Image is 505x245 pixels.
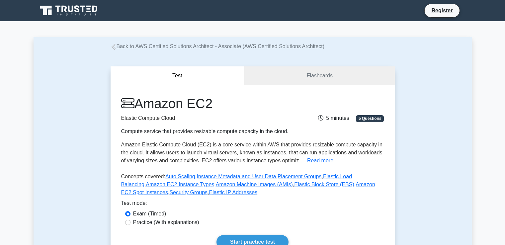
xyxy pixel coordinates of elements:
[307,157,333,165] button: Read more
[111,43,325,49] a: Back to AWS Certified Solutions Architect - Associate (AWS Certified Solutions Architect)
[244,66,394,85] a: Flashcards
[427,6,457,15] a: Register
[121,96,294,112] h1: Amazon EC2
[121,199,384,210] div: Test mode:
[197,174,276,179] a: Instance Metadata and User Data
[318,115,349,121] span: 5 minutes
[216,182,293,187] a: Amazon Machine Images (AMIs)
[133,218,199,226] label: Practice (With explanations)
[121,114,294,122] p: Elastic Compute Cloud
[165,174,195,179] a: Auto Scaling
[169,190,208,195] a: Security Groups
[146,182,214,187] a: Amazon EC2 Instance Types
[278,174,322,179] a: Placement Groups
[111,66,245,85] button: Test
[294,182,354,187] a: Elastic Block Store (EBS)
[121,127,294,135] div: Compute service that provides resizable compute capacity in the cloud.
[121,142,382,163] span: Amazon Elastic Compute Cloud (EC2) is a core service within AWS that provides resizable compute c...
[121,173,384,199] p: Concepts covered: , , , , , , , , ,
[133,210,166,218] label: Exam (Timed)
[356,115,384,122] span: 5 Questions
[209,190,258,195] a: Elastic IP Addresses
